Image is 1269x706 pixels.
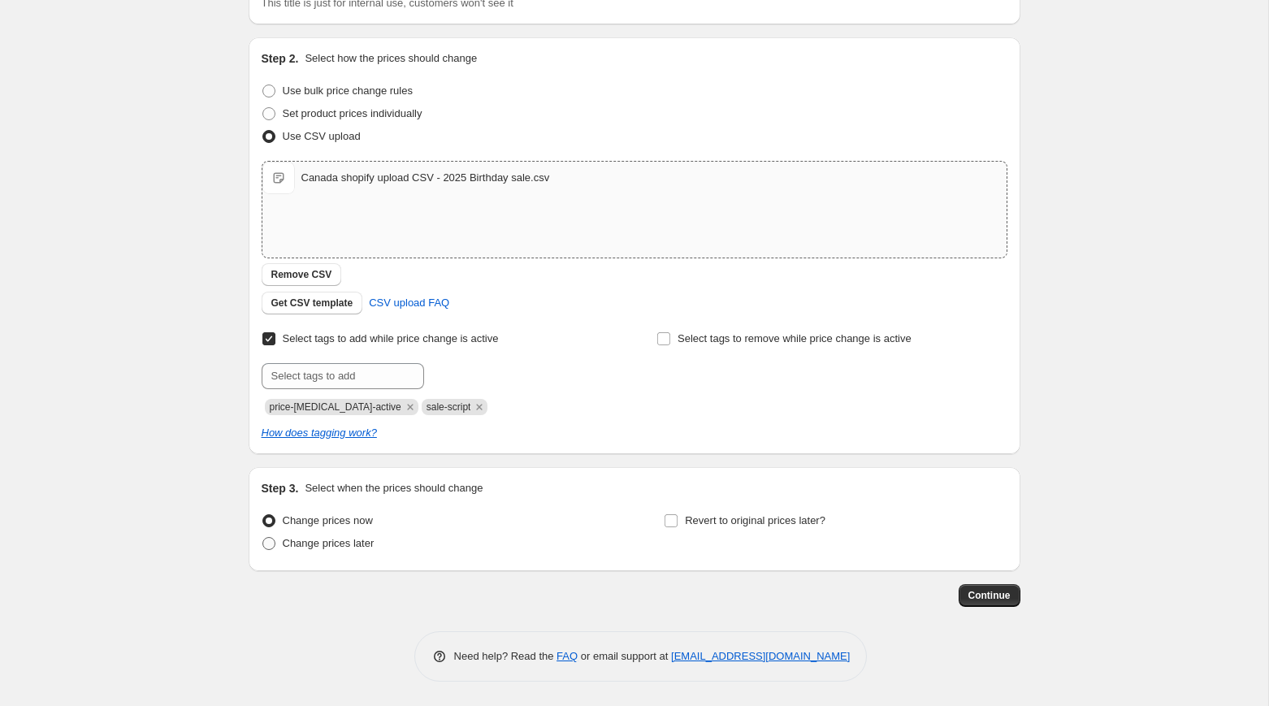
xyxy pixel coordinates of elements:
span: CSV upload FAQ [369,295,449,311]
button: Remove sale-script [472,400,487,414]
span: Change prices now [283,514,373,526]
span: sale-script [427,401,471,413]
button: Remove CSV [262,263,342,286]
a: FAQ [557,650,578,662]
p: Select how the prices should change [305,50,477,67]
span: Use bulk price change rules [283,84,413,97]
span: Need help? Read the [454,650,557,662]
h2: Step 3. [262,480,299,496]
a: [EMAIL_ADDRESS][DOMAIN_NAME] [671,650,850,662]
input: Select tags to add [262,363,424,389]
button: Get CSV template [262,292,363,314]
span: or email support at [578,650,671,662]
span: Get CSV template [271,297,353,310]
a: How does tagging work? [262,427,377,439]
a: CSV upload FAQ [359,290,459,316]
span: Remove CSV [271,268,332,281]
span: Select tags to remove while price change is active [678,332,912,344]
span: Select tags to add while price change is active [283,332,499,344]
span: price-change-job-active [270,401,401,413]
p: Select when the prices should change [305,480,483,496]
button: Continue [959,584,1020,607]
div: Canada shopify upload CSV - 2025 Birthday sale.csv [301,170,550,186]
span: Change prices later [283,537,375,549]
span: Use CSV upload [283,130,361,142]
button: Remove price-change-job-active [403,400,418,414]
span: Revert to original prices later? [685,514,825,526]
span: Continue [968,589,1011,602]
span: Set product prices individually [283,107,422,119]
h2: Step 2. [262,50,299,67]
